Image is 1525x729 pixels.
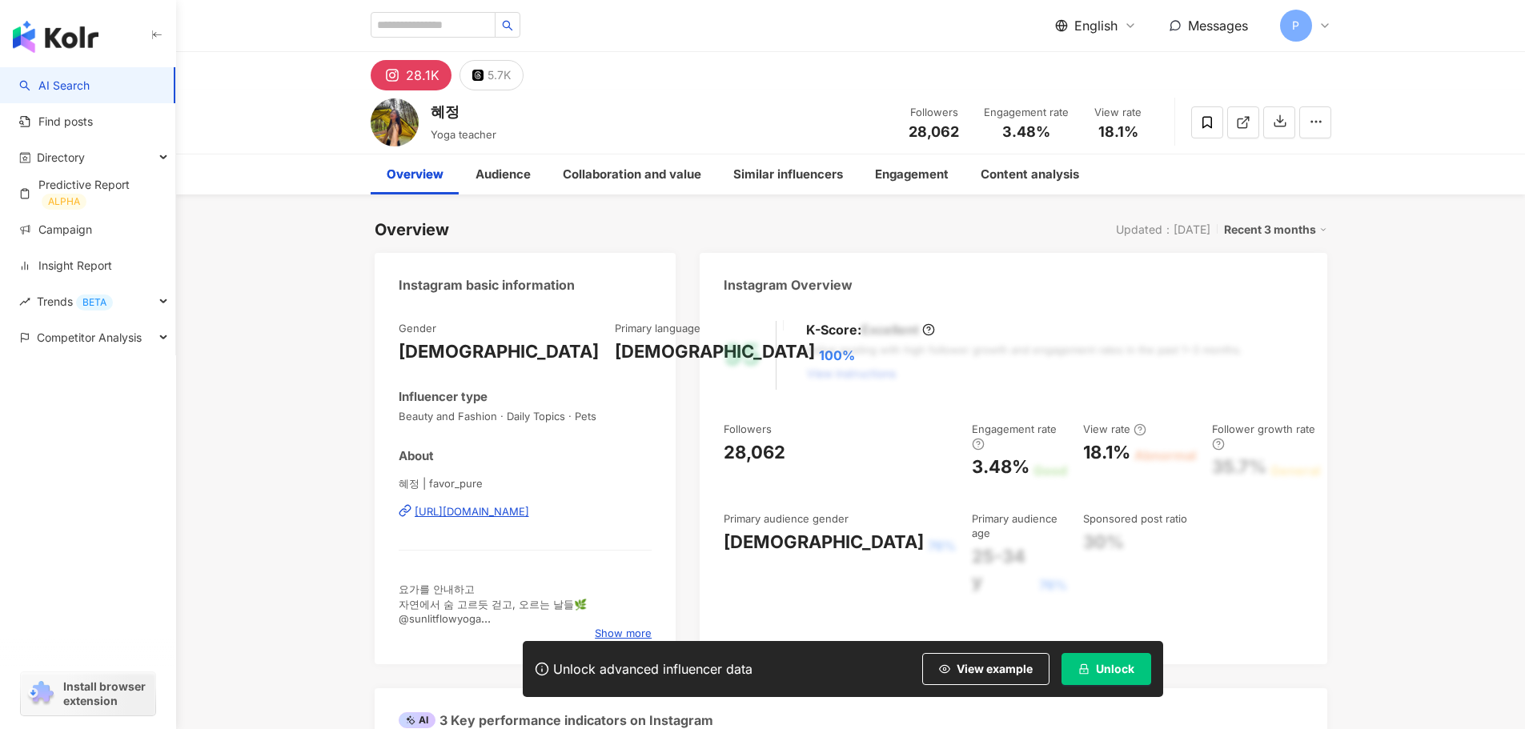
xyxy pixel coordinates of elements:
div: Recent 3 months [1224,219,1327,240]
span: Beauty and Fashion · Daily Topics · Pets [399,409,652,423]
span: Show more [595,626,652,640]
a: searchAI Search [19,78,90,94]
div: Engagement rate [972,422,1067,451]
div: AI [399,712,435,728]
span: Directory [37,139,85,175]
a: Find posts [19,114,93,130]
div: 28.1K [406,64,439,86]
div: Follower growth rate [1212,422,1320,451]
div: [URL][DOMAIN_NAME] [415,504,529,519]
div: Gender [399,321,436,335]
div: About [399,447,434,464]
div: 18.1% [1083,440,1130,465]
span: Install browser extension [63,679,150,708]
span: 28,062 [909,123,959,140]
button: View example [922,653,1049,685]
span: Messages [1188,18,1248,34]
div: 혜정 [431,102,496,122]
div: 5.7K [488,64,511,86]
div: Followers [904,105,965,121]
div: [DEMOGRAPHIC_DATA] [724,530,924,555]
div: Engagement [875,165,949,184]
span: 3.48% [1002,124,1050,140]
div: 28,062 [724,440,785,465]
div: Primary audience age [972,511,1067,540]
div: Similar influencers [733,165,843,184]
div: [DEMOGRAPHIC_DATA] [615,339,815,364]
a: Campaign [19,222,92,238]
img: logo [13,21,98,53]
div: Overview [375,218,449,241]
img: KOL Avatar [371,98,419,146]
button: 28.1K [371,60,451,90]
div: [DEMOGRAPHIC_DATA] [399,339,599,364]
div: K-Score : [806,321,935,338]
span: View example [957,663,1033,675]
div: Instagram basic information [399,276,575,294]
div: Overview [387,165,443,184]
a: Predictive ReportALPHA [19,177,163,210]
div: Engagement rate [984,105,1069,121]
div: Influencer type [399,388,488,405]
span: Trends [37,283,113,319]
div: BETA [76,294,113,310]
span: P [1292,17,1299,34]
div: Followers [724,422,772,436]
div: Content analysis [981,165,1079,184]
span: Unlock [1096,663,1134,675]
div: View rate [1083,422,1146,436]
a: chrome extensionInstall browser extension [21,672,155,715]
img: chrome extension [26,681,56,707]
span: lock [1078,663,1090,675]
span: 요가를 안내하고 자연에서 숨 고르듯 걷고, 오르는 날들🌿 @sunlitflowyoga ɢʀᴇᴇɴ ᴀᴍʙᴀꜱꜱᴀᴅᴏʀ_환경부 [399,583,587,639]
div: Primary audience gender [724,511,849,526]
span: 100% [819,346,855,364]
div: Audience [476,165,531,184]
span: English [1074,17,1118,34]
span: 혜정 | favor_pure [399,476,652,491]
button: 5.7K [460,60,524,90]
div: View rate [1088,105,1149,121]
span: Yoga teacher [431,128,496,141]
div: Sponsored post ratio [1083,511,1187,526]
div: 3.48% [972,455,1029,479]
span: rise [19,296,30,307]
span: Competitor Analysis [37,319,142,355]
button: Unlock [1061,653,1151,685]
a: [URL][DOMAIN_NAME] [399,504,652,519]
div: Primary language [615,321,700,335]
span: 18.1% [1098,124,1138,140]
span: search [502,20,513,31]
div: 3 Key performance indicators on Instagram [399,711,713,729]
a: Insight Report [19,258,112,274]
div: Unlock advanced influencer data [553,661,752,677]
div: Instagram Overview [724,276,853,294]
div: Collaboration and value [563,165,701,184]
div: Updated：[DATE] [1116,223,1210,236]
